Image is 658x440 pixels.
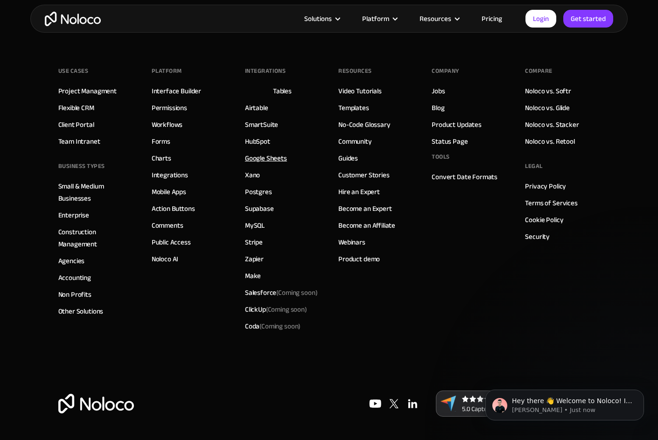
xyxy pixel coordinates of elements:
[152,64,182,78] div: Platform
[350,13,408,25] div: Platform
[245,203,274,215] a: Supabase
[58,159,105,173] div: BUSINESS TYPES
[245,320,301,332] div: Coda
[58,226,133,250] a: Construction Management
[432,64,459,78] div: Company
[58,64,89,78] div: Use Cases
[152,85,201,97] a: Interface Builder
[152,219,183,231] a: Comments
[525,10,556,28] a: Login
[152,186,186,198] a: Mobile Apps
[338,169,390,181] a: Customer Stories
[338,85,382,97] a: Video Tutorials
[432,102,444,114] a: Blog
[525,102,570,114] a: Noloco vs. Glide
[45,12,101,26] a: home
[525,214,563,226] a: Cookie Policy
[152,253,179,265] a: Noloco AI
[245,286,318,299] div: Salesforce
[273,85,292,97] a: Tables
[470,13,514,25] a: Pricing
[152,152,171,164] a: Charts
[525,119,579,131] a: Noloco vs. Stacker
[152,236,191,248] a: Public Access
[58,209,90,221] a: Enterprise
[245,236,263,248] a: Stripe
[245,303,307,315] div: ClickUp
[245,152,287,164] a: Google Sheets
[338,186,380,198] a: Hire an Expert
[293,13,350,25] div: Solutions
[338,253,380,265] a: Product demo
[563,10,613,28] a: Get started
[338,203,392,215] a: Become an Expert
[58,180,133,204] a: Small & Medium Businesses
[525,64,553,78] div: Compare
[408,13,470,25] div: Resources
[338,236,365,248] a: Webinars
[420,13,451,25] div: Resources
[525,230,550,243] a: Security
[338,152,358,164] a: Guides
[152,203,195,215] a: Action Buttons
[432,150,450,164] div: Tools
[525,135,574,147] a: Noloco vs. Retool
[58,119,94,131] a: Client Portal
[58,288,91,300] a: Non Profits
[525,159,543,173] div: Legal
[432,135,468,147] a: Status Page
[362,13,389,25] div: Platform
[338,219,395,231] a: Become an Affiliate
[525,85,571,97] a: Noloco vs. Softr
[245,119,279,131] a: SmartSuite
[152,102,187,114] a: Permissions
[276,286,317,299] span: (Coming soon)
[152,135,170,147] a: Forms
[245,253,264,265] a: Zapier
[58,255,85,267] a: Agencies
[152,169,188,181] a: Integrations
[245,219,265,231] a: MySQL
[245,169,260,181] a: Xano
[432,85,445,97] a: Jobs
[471,370,658,435] iframe: Intercom notifications message
[338,119,391,131] a: No-Code Glossary
[432,119,482,131] a: Product Updates
[58,102,94,114] a: Flexible CRM
[432,171,497,183] a: Convert Date Formats
[304,13,332,25] div: Solutions
[266,303,307,316] span: (Coming soon)
[58,85,117,97] a: Project Managment
[338,64,372,78] div: Resources
[245,270,261,282] a: Make
[525,197,577,209] a: Terms of Services
[58,272,91,284] a: Accounting
[152,119,183,131] a: Workflows
[259,320,301,333] span: (Coming soon)
[245,186,272,198] a: Postgres
[245,64,286,78] div: INTEGRATIONS
[58,135,100,147] a: Team Intranet
[245,102,268,114] a: Airtable
[58,305,104,317] a: Other Solutions
[245,135,270,147] a: HubSpot
[338,135,372,147] a: Community
[525,180,566,192] a: Privacy Policy
[338,102,369,114] a: Templates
